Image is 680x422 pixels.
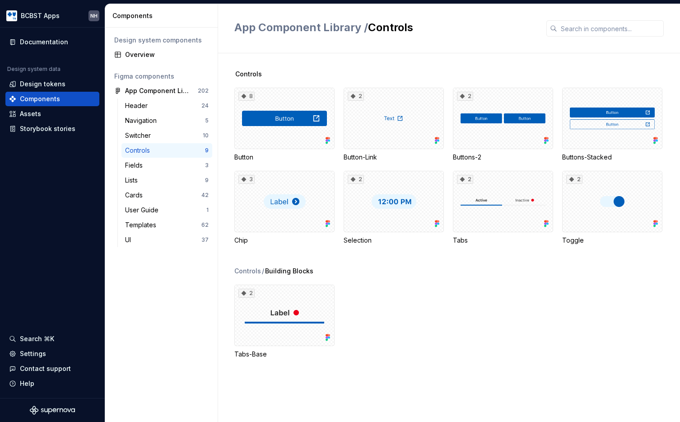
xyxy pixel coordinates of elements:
div: 5 [205,117,209,124]
a: Overview [111,47,212,62]
div: 2Selection [344,171,444,245]
div: Chip [234,236,335,245]
div: Button [234,153,335,162]
div: Buttons-Stacked [562,88,662,162]
div: 1 [206,206,209,214]
div: Overview [125,50,209,59]
div: Header [125,101,151,110]
div: Lists [125,176,141,185]
div: Templates [125,220,160,230]
a: Navigation5 [121,113,212,128]
a: Fields3 [121,158,212,173]
a: Templates62 [121,218,212,232]
div: 9 [205,177,209,184]
div: Design system data [7,66,61,73]
div: 10 [203,132,209,139]
a: Cards42 [121,188,212,202]
input: Search in components... [557,20,664,37]
div: Switcher [125,131,154,140]
div: Assets [20,109,41,118]
div: 9 [205,147,209,154]
h2: Controls [234,20,536,35]
a: App Component Library202 [111,84,212,98]
div: UI [125,235,135,244]
span: App Component Library / [234,21,368,34]
button: Help [5,376,99,391]
svg: Supernova Logo [30,406,75,415]
a: Switcher10 [121,128,212,143]
div: App Component Library [125,86,192,95]
div: 2Button-Link [344,88,444,162]
div: 2Tabs-Base [234,285,335,359]
div: 3 [238,175,255,184]
a: UI37 [121,233,212,247]
a: Assets [5,107,99,121]
div: Navigation [125,116,160,125]
span: / [262,267,264,276]
div: Tabs [453,236,553,245]
a: Header24 [121,98,212,113]
div: Button-Link [344,153,444,162]
div: BCBST Apps [21,11,60,20]
div: Controls [125,146,154,155]
div: Cards [125,191,146,200]
span: Controls [235,70,262,79]
div: Contact support [20,364,71,373]
a: Lists9 [121,173,212,188]
a: User Guide1 [121,203,212,217]
div: 2 [348,175,364,184]
div: 2 [238,289,255,298]
img: b44e7a6b-69a5-43df-ae42-963d7259159b.png [6,10,17,21]
a: Controls9 [121,143,212,158]
div: 24 [201,102,209,109]
div: 202 [198,87,209,94]
div: 8Button [234,88,335,162]
div: Tabs-Base [234,350,335,359]
div: 2 [457,175,473,184]
div: 2Tabs [453,171,553,245]
div: 62 [201,221,209,229]
button: BCBST AppsNH [2,6,103,25]
div: 3 [205,162,209,169]
div: Settings [20,349,46,358]
div: Components [20,94,60,103]
div: Buttons-2 [453,153,553,162]
button: Search ⌘K [5,332,99,346]
div: 42 [201,192,209,199]
div: 8 [238,92,255,101]
span: Building Blocks [265,267,313,276]
a: Design tokens [5,77,99,91]
div: Buttons-Stacked [562,153,662,162]
div: Documentation [20,38,68,47]
div: 2Buttons-2 [453,88,553,162]
div: Storybook stories [20,124,75,133]
a: Storybook stories [5,122,99,136]
div: 37 [201,236,209,244]
a: Documentation [5,35,99,49]
div: User Guide [125,206,162,215]
div: 2 [566,175,582,184]
div: Design tokens [20,80,65,89]
div: Help [20,379,34,388]
div: Figma components [114,72,209,81]
div: Fields [125,161,146,170]
div: NH [90,12,98,19]
div: Toggle [562,236,662,245]
div: Controls [234,267,261,276]
div: 3Chip [234,171,335,245]
div: Search ⌘K [20,334,54,343]
div: 2 [457,92,473,101]
button: Contact support [5,361,99,376]
a: Components [5,92,99,106]
div: 2Toggle [562,171,662,245]
div: 2 [348,92,364,101]
div: Design system components [114,36,209,45]
a: Settings [5,347,99,361]
div: Components [112,11,214,20]
div: Selection [344,236,444,245]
